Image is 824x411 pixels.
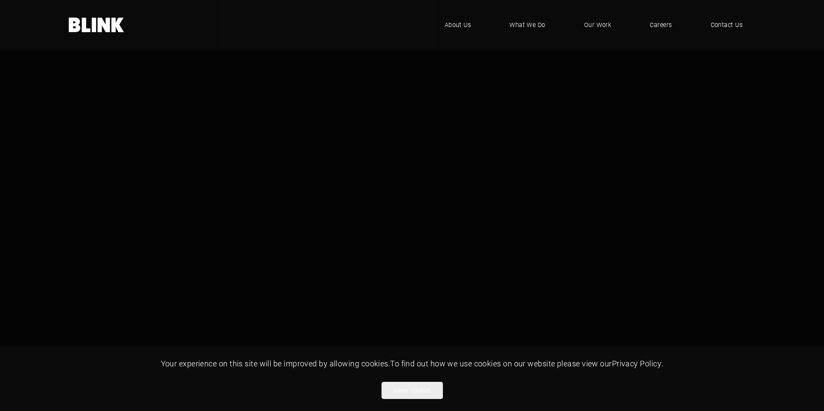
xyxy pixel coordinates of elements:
a: What We Do [497,12,558,38]
span: Careers [650,20,672,30]
a: Our Work [571,12,624,38]
a: Home [69,18,124,32]
span: Our Work [584,20,612,30]
span: Your experience on this site will be improved by allowing cookies. To find out how we use cookies... [161,358,663,369]
span: Contact Us [711,20,743,30]
a: Contact Us [698,12,756,38]
span: What We Do [509,20,545,30]
a: Privacy Policy [612,358,661,369]
span: About Us [445,20,471,30]
a: Careers [637,12,685,38]
button: Allow cookies [382,382,443,399]
a: About Us [432,12,484,38]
